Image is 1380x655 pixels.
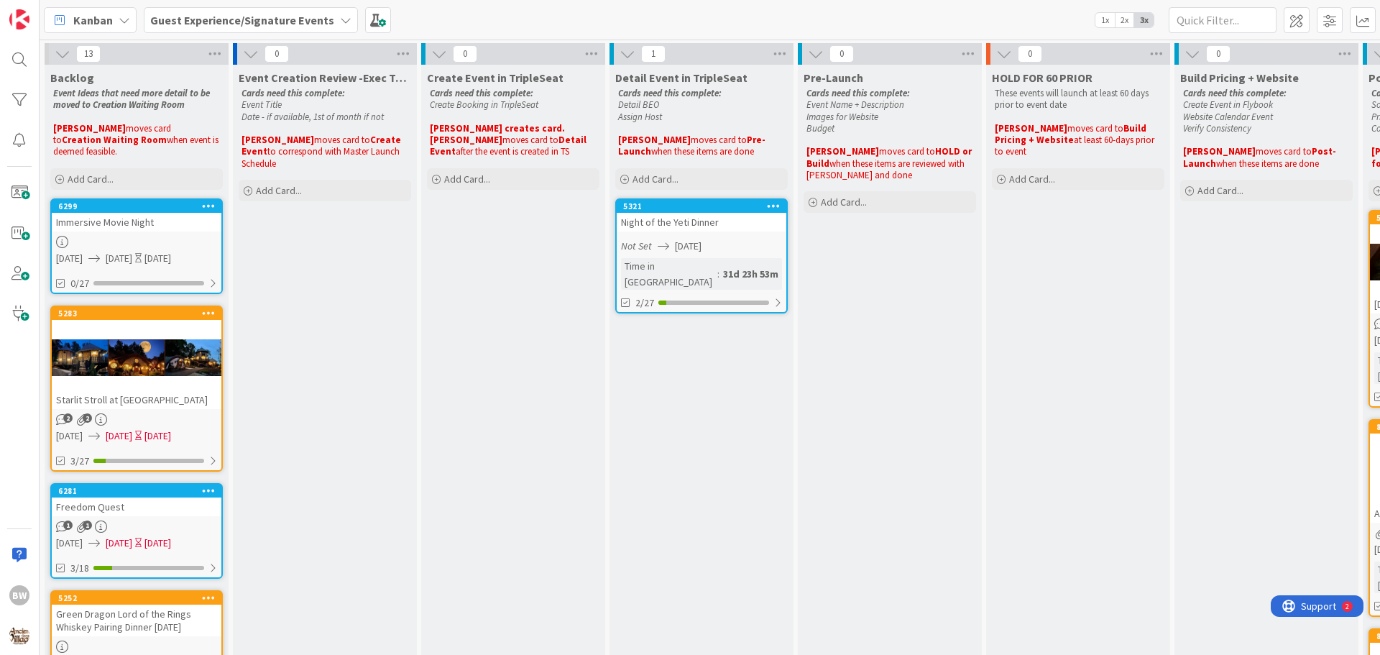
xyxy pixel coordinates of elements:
strong: [PERSON_NAME] [241,134,314,146]
span: 13 [76,45,101,63]
div: Freedom Quest [52,498,221,516]
span: moves card to [691,134,747,146]
span: Add Card... [444,173,490,185]
span: moves card to [1067,122,1123,134]
em: Verify Consistency [1183,122,1251,134]
span: 2/27 [635,296,654,311]
div: [DATE] [144,536,171,551]
span: Support [30,2,65,19]
span: 2x [1115,13,1134,27]
div: 5283Starlit Stroll at [GEOGRAPHIC_DATA] [52,307,221,409]
span: moves card to [1256,145,1312,157]
span: when these items are done [1216,157,1319,170]
strong: HOLD or Build [806,145,974,169]
span: after the event is created in TS [456,145,569,157]
div: 5321 [617,200,786,213]
strong: Detail Event [430,134,589,157]
div: Starlit Stroll at [GEOGRAPHIC_DATA] [52,390,221,409]
strong: [PERSON_NAME] [618,134,691,146]
div: 31d 23h 53m [719,266,782,282]
span: 0 [453,45,477,63]
p: These events will launch at least 60 days prior to event date [995,88,1161,111]
div: 6299 [58,201,221,211]
span: Add Card... [1197,184,1243,197]
span: Pre-Launch [804,70,863,85]
span: Add Card... [1009,173,1055,185]
span: 3/18 [70,561,89,576]
span: moves card to [502,134,558,146]
div: Night of the Yeti Dinner [617,213,786,232]
div: 5321 [623,201,786,211]
div: 5283 [58,308,221,319]
span: [DATE] [106,251,132,266]
div: 6299Immersive Movie Night [52,200,221,232]
span: moves card to [53,122,173,146]
span: 0 [1018,45,1042,63]
div: [DATE] [144,251,171,266]
span: [DATE] [106,536,132,551]
span: 1x [1095,13,1115,27]
em: Event Name + Description [806,99,904,111]
em: Create Event in Flybook [1183,99,1273,111]
strong: Pre-Launch [618,134,765,157]
span: 0 [829,45,854,63]
em: Event Title [241,99,282,111]
span: at least 60-days prior to event [995,134,1156,157]
span: 1 [641,45,666,63]
span: HOLD FOR 60 PRIOR [992,70,1092,85]
div: 6281 [52,485,221,498]
em: Cards need this complete: [241,87,345,99]
span: 0 [264,45,289,63]
strong: [PERSON_NAME] [995,122,1067,134]
div: 5321Night of the Yeti Dinner [617,200,786,232]
div: 5252 [58,593,221,603]
em: Assign Host [618,111,662,123]
span: [DATE] [106,429,132,444]
span: [DATE] [56,251,83,266]
span: 0/27 [70,276,89,291]
span: when these items are done [651,145,754,157]
span: [DATE] [56,429,83,444]
div: 6281 [58,486,221,496]
div: 6299 [52,200,221,213]
span: 3x [1134,13,1154,27]
img: Visit kanbanzone.com [9,9,29,29]
div: 5252Green Dragon Lord of the Rings Whiskey Pairing Dinner [DATE] [52,592,221,636]
em: Date - if available, 1st of month if not [241,111,384,123]
span: Backlog [50,70,94,85]
em: Cards need this complete: [430,87,533,99]
span: [DATE] [56,536,83,551]
strong: Post-Launch [1183,145,1336,169]
span: when these items are reviewed with [PERSON_NAME] and done [806,157,967,181]
span: 0 [1206,45,1230,63]
em: Cards need this complete: [806,87,910,99]
em: Create Booking in TripleSeat [430,99,538,111]
input: Quick Filter... [1169,7,1276,33]
span: [DATE] [675,239,701,254]
span: to correspond with Master Launch Schedule [241,145,402,169]
img: avatar [9,626,29,646]
em: Detail BEO [618,99,659,111]
span: 1 [63,521,73,530]
div: 5283 [52,307,221,320]
span: Add Card... [256,184,302,197]
span: Add Card... [68,173,114,185]
em: Cards need this complete: [1183,87,1287,99]
strong: [PERSON_NAME] [806,145,879,157]
b: Guest Experience/Signature Events [150,13,334,27]
span: Create Event in TripleSeat [427,70,563,85]
em: Event Ideas that need more detail to be moved to Creation Waiting Room [53,87,212,111]
span: moves card to [314,134,370,146]
strong: [PERSON_NAME] creates card. [PERSON_NAME] [430,122,567,146]
div: [DATE] [144,429,171,444]
span: when event is deemed feasible. [53,134,221,157]
div: 5252 [52,592,221,605]
span: Event Creation Review -Exec Team [239,70,411,85]
span: 2 [83,413,92,423]
span: moves card to [879,145,935,157]
span: Kanban [73,12,113,29]
span: Build Pricing + Website [1180,70,1299,85]
em: Budget [806,122,834,134]
em: Images for Website [806,111,878,123]
strong: Creation Waiting Room [62,134,167,146]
